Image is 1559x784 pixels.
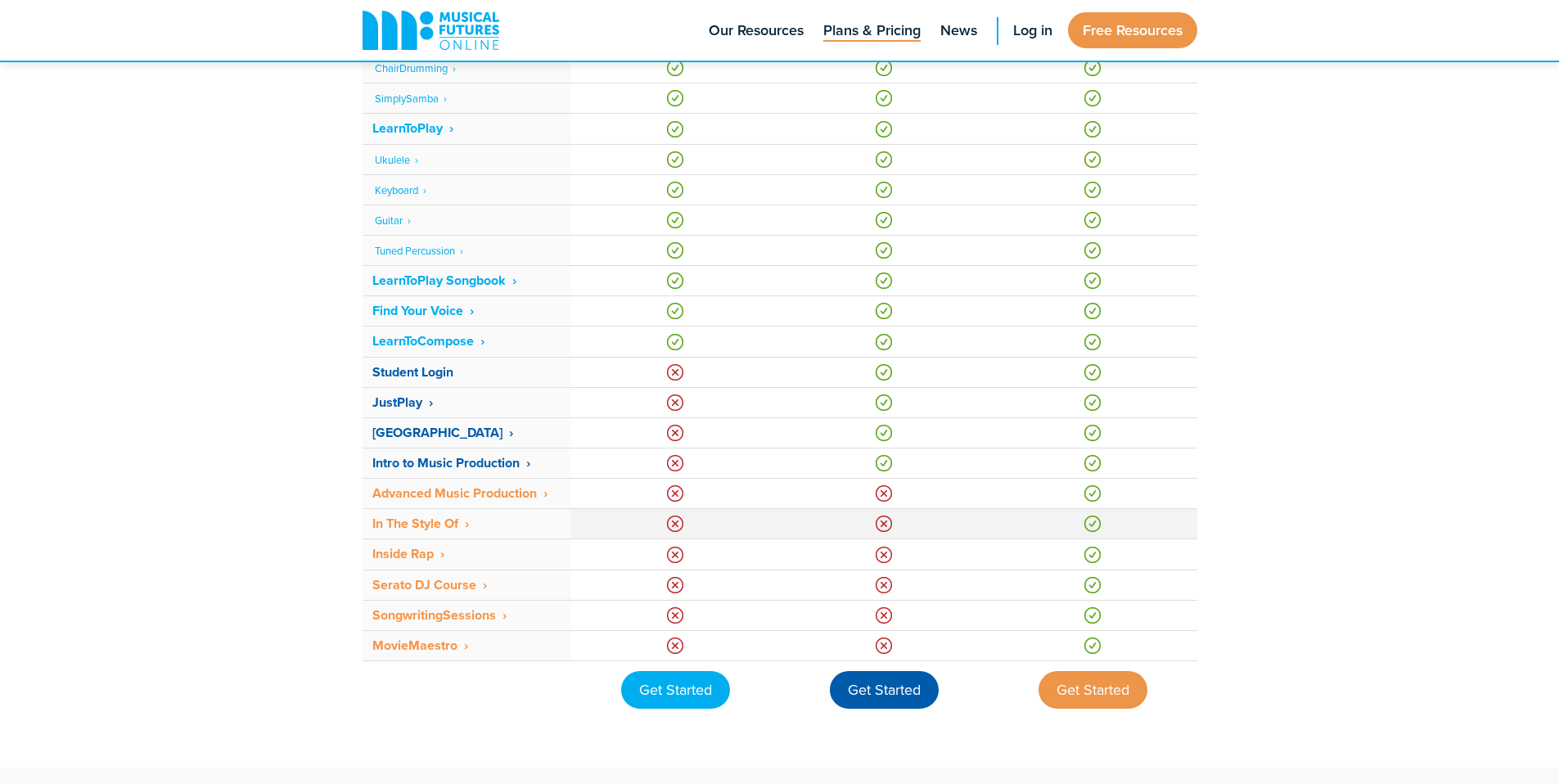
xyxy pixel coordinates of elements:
[1084,607,1101,624] img: Yes
[372,331,484,350] strong: LearnToCompose ‎ ›
[372,453,530,472] strong: Intro to Music Production ‎ ›
[363,83,571,114] td: ‎‏‏‎ ‎
[1013,20,1052,42] span: Log in
[1039,671,1147,709] div: Get Started
[375,91,447,106] a: SimplySamba ‎ ›
[375,61,456,75] a: ChairDrumming ‎ ›
[1084,516,1101,532] img: Yes
[876,394,892,411] img: Yes
[876,182,892,198] img: Yes
[1084,121,1101,137] img: Yes
[372,608,507,623] a: SongwritingSessions ‎ ›
[830,671,939,709] div: Get Started
[1084,151,1101,168] img: Yes
[667,425,683,441] img: No
[372,514,469,533] strong: In The Style Of ‎ ›
[876,547,892,563] img: No
[876,577,892,593] img: No
[1084,577,1101,593] img: Yes
[372,363,453,381] font: Student Login
[876,273,892,289] img: Yes
[1084,273,1101,289] img: Yes
[1084,212,1101,228] img: Yes
[363,236,571,266] td: ‎‏‏‎ ‎
[372,578,487,593] a: Serato DJ Course ‎ ›
[876,212,892,228] img: Yes
[876,242,892,259] img: Yes
[372,273,516,288] a: LearnToPlay Songbook ‎ ›
[667,485,683,502] img: No
[1084,638,1101,654] img: Yes
[1084,394,1101,411] img: Yes
[876,638,892,654] img: No
[372,575,487,594] strong: Serato DJ Course ‎ ›
[1084,547,1101,563] img: Yes
[876,303,892,319] img: Yes
[372,484,547,502] strong: Advanced Music Production ‎ ›
[876,60,892,76] img: Yes
[1084,90,1101,106] img: Yes
[372,334,484,349] a: LearnToCompose ‎ ›
[372,271,516,290] strong: LearnToPlay Songbook ‎ ›
[1084,425,1101,441] img: Yes
[667,577,683,593] img: No
[372,606,507,624] strong: SongwritingSessions ‎ ›
[621,671,730,709] div: Get Started
[667,394,683,411] img: No
[667,212,683,228] img: Yes
[667,607,683,624] img: No
[667,516,683,532] img: No
[876,425,892,441] img: Yes
[667,182,683,198] img: Yes
[375,243,463,258] a: Tuned Percussion ‎ ›
[1084,485,1101,502] img: Yes
[372,547,444,561] a: Inside Rap ‎ ›
[1084,334,1101,350] img: Yes
[1084,303,1101,319] img: Yes
[876,455,892,471] img: Yes
[667,455,683,471] img: No
[1084,364,1101,381] img: Yes
[667,638,683,654] img: No
[372,426,513,440] a: [GEOGRAPHIC_DATA] ‎ ›
[1084,242,1101,259] img: Yes
[372,121,453,136] a: LearnToPlay ‎ ›
[363,144,571,174] td: ‎‏‏‎ ‎
[363,205,571,235] td: ‎‏‏‎ ‎
[363,53,571,83] td: ‎‏‏‎ ‎
[667,90,683,106] img: Yes
[372,638,468,653] a: MovieMaestro ‎ ›
[667,547,683,563] img: No
[1068,12,1197,48] a: Free Resources
[876,364,892,381] img: Yes
[372,119,453,137] strong: LearnToPlay ‎ ›
[876,151,892,168] img: Yes
[372,516,469,531] a: In The Style Of ‎ ›
[876,334,892,350] img: Yes
[372,486,547,501] a: Advanced Music Production ‎ ›
[709,20,804,42] span: Our Resources
[372,304,474,318] a: Find Your Voice ‎ ›
[667,334,683,350] img: Yes
[876,607,892,624] img: No
[375,152,418,167] a: Ukulele ‎ ›
[667,60,683,76] img: Yes
[876,121,892,137] img: Yes
[372,456,530,471] a: Intro to Music Production ‎ ›
[363,174,571,205] td: ‎‏‏‎ ‎
[667,242,683,259] img: Yes
[375,213,411,228] a: Guitar ‎ ›
[667,121,683,137] img: Yes
[372,395,433,410] a: JustPlay ‎ ›
[667,303,683,319] img: Yes
[940,20,977,42] span: News
[667,151,683,168] img: Yes
[876,485,892,502] img: No
[375,182,426,197] a: Keyboard ‎ ›
[1084,60,1101,76] img: Yes
[372,301,474,320] strong: Find Your Voice ‎ ›
[667,273,683,289] img: Yes
[372,544,444,563] strong: Inside Rap ‎ ›
[372,636,468,655] strong: MovieMaestro ‎ ›
[876,516,892,532] img: No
